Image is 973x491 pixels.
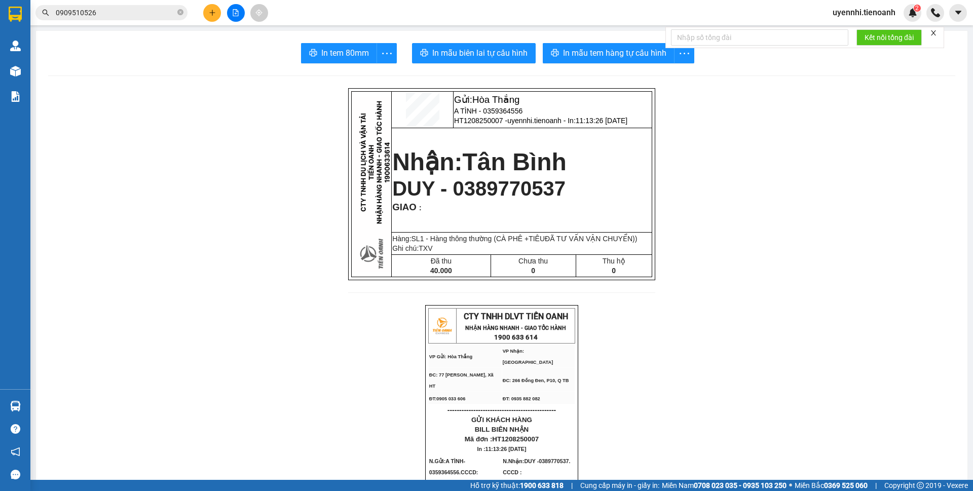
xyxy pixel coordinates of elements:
[917,482,924,489] span: copyright
[454,107,522,115] span: A TÌNH - 0359364556
[531,267,535,275] span: 0
[56,7,175,18] input: Tìm tên, số ĐT hoặc mã đơn
[430,267,452,275] span: 40.000
[475,426,529,433] span: BILL BIÊN NHẬN
[825,6,904,19] span: uyennhi.tienoanh
[477,446,527,452] span: In :
[420,49,428,58] span: printer
[462,148,566,175] span: Tân Bình
[465,325,566,331] strong: NHẬN HÀNG NHANH - GIAO TỐC HÀNH
[412,43,536,63] button: printerIn mẫu biên lai tự cấu hình
[227,4,245,22] button: file-add
[11,424,20,434] span: question-circle
[429,469,480,475] span: 0359364556.
[255,9,263,16] span: aim
[795,480,868,491] span: Miền Bắc
[309,49,317,58] span: printer
[471,416,532,424] span: GỬI KHÁCH HÀNG
[392,177,566,200] span: DUY - 0389770537
[520,481,564,489] strong: 1900 633 818
[250,4,268,22] button: aim
[503,458,570,475] span: N.Nhận:
[392,244,432,252] span: Ghi chú:
[789,483,792,487] span: ⚪️
[419,244,432,252] span: TXV
[432,47,528,59] span: In mẫu biên lai tự cấu hình
[9,7,22,22] img: logo-vxr
[954,8,963,17] span: caret-down
[454,117,627,125] span: HT1208250007 -
[824,481,868,489] strong: 0369 525 060
[11,470,20,479] span: message
[417,204,422,212] span: :
[429,354,472,359] span: VP Gửi: Hòa Thắng
[865,32,914,43] span: Kết nối tổng đài
[580,480,659,491] span: Cung cấp máy in - giấy in:
[10,66,21,77] img: warehouse-icon
[674,43,694,63] button: more
[551,49,559,58] span: printer
[10,401,21,411] img: warehouse-icon
[392,202,417,212] span: GIAO
[177,9,183,15] span: close-circle
[914,5,921,12] sup: 2
[465,435,539,443] span: Mã đơn :
[431,257,452,265] span: Đã thu
[10,41,21,51] img: warehouse-icon
[485,446,527,452] span: 11:13:26 [DATE]
[445,458,463,464] span: A TÌNH
[662,480,787,491] span: Miền Nam
[232,9,239,16] span: file-add
[612,267,616,275] span: 0
[420,235,638,243] span: 1 - Hàng thông thường (CÀ PHÊ +TIÊUĐÃ TƯ VẤN VẬN CHUYỂN))
[494,333,538,341] strong: 1900 633 614
[42,9,49,16] span: search
[392,235,637,243] span: Hàng:SL
[949,4,967,22] button: caret-down
[571,480,573,491] span: |
[694,481,787,489] strong: 0708 023 035 - 0935 103 250
[429,396,466,401] span: ĐT:0905 033 606
[321,47,369,59] span: In tem 80mm
[10,91,21,102] img: solution-icon
[301,43,377,63] button: printerIn tem 80mm
[377,43,397,63] button: more
[177,8,183,18] span: close-circle
[503,396,540,401] span: ĐT: 0935 882 082
[429,372,494,389] span: ĐC: 77 [PERSON_NAME], Xã HT
[507,117,627,125] span: uyennhi.tienoanh - In:
[429,458,480,475] span: N.Gửi:
[915,5,919,12] span: 2
[470,480,564,491] span: Hỗ trợ kỹ thuật:
[875,480,877,491] span: |
[603,257,625,265] span: Thu hộ
[377,47,396,60] span: more
[675,47,694,60] span: more
[461,469,479,475] span: CCCD:
[503,458,570,475] span: DUY -
[464,312,568,321] span: CTY TNHH DLVT TIẾN OANH
[856,29,922,46] button: Kết nối tổng đài
[671,29,848,46] input: Nhập số tổng đài
[503,378,569,383] span: ĐC: 266 Đồng Đen, P10, Q TB
[454,94,519,105] span: Gửi:
[203,4,221,22] button: plus
[209,9,216,16] span: plus
[543,43,675,63] button: printerIn mẫu tem hàng tự cấu hình
[11,447,20,457] span: notification
[931,8,940,17] img: phone-icon
[930,29,937,36] span: close
[576,117,627,125] span: 11:13:26 [DATE]
[518,257,548,265] span: Chưa thu
[392,148,567,175] strong: Nhận:
[563,47,666,59] span: In mẫu tem hàng tự cấu hình
[492,435,539,443] span: HT1208250007
[447,406,556,414] span: ----------------------------------------------
[429,313,455,338] img: logo
[908,8,917,17] img: icon-new-feature
[472,94,520,105] span: Hòa Thắng
[503,349,553,365] span: VP Nhận: [GEOGRAPHIC_DATA]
